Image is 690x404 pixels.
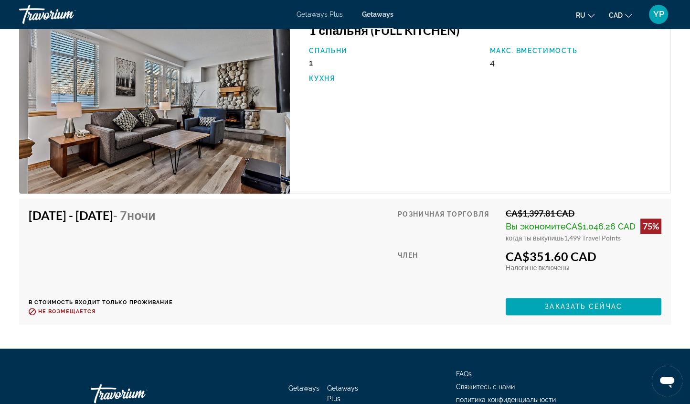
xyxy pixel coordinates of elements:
a: Getaways Plus [327,384,358,403]
p: Спальни [309,47,480,55]
span: - 7 [113,208,156,222]
span: YP [653,10,664,19]
img: Sunset Resorts Canmore and Spa [19,13,290,194]
span: Вы экономите [506,221,566,231]
span: Налоги не включены [506,263,569,272]
div: 75% [640,218,661,234]
p: В стоимость входит только проживание [29,299,173,306]
div: Член [398,249,499,291]
span: 1,499 Travel Points [564,234,621,242]
span: Заказать сейчас [545,303,622,310]
iframe: Кнопка для запуску вікна повідомлень [652,366,682,396]
h3: 1 спальня (FULL KITCHEN) [309,23,661,37]
span: CAD [609,11,623,19]
span: ночи [127,208,156,222]
a: политика конфиденциальности [456,396,556,404]
button: User Menu [646,4,671,24]
div: CA$351.60 CAD [506,249,661,263]
span: Не возмещается [38,308,96,315]
a: Getaways [288,384,319,392]
span: когда ты выкупишь [506,234,564,242]
h4: [DATE] - [DATE] [29,208,166,222]
span: CA$1,046.26 CAD [566,221,636,231]
a: FAQs [456,370,472,378]
p: Кухня [309,75,480,82]
a: Getaways Plus [297,11,343,18]
div: Розничная торговля [398,208,499,242]
p: Макс. вместимость [490,47,661,55]
span: ru [576,11,585,19]
span: 4 [490,57,495,67]
a: Travorium [19,2,115,27]
button: Change language [576,8,594,22]
button: Change currency [609,8,632,22]
span: 1 [309,57,313,67]
a: Getaways [362,11,393,18]
a: Свяжитесь с нами [456,383,515,391]
button: Заказать сейчас [506,298,661,315]
div: CA$1,397.81 CAD [506,208,661,218]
